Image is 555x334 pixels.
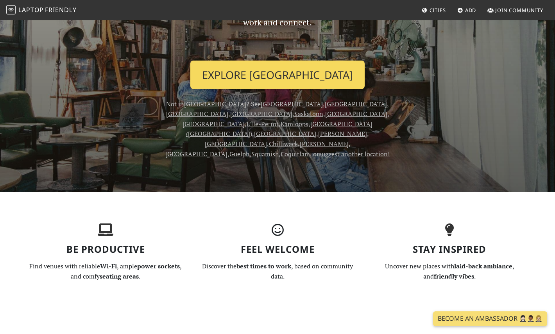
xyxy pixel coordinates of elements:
span: Not in ? See , , , , , , , , , , , , , , , , , , , or [165,100,390,158]
a: Saskatoon [294,109,323,118]
a: [PERSON_NAME] [300,139,349,148]
a: suggest another location! [319,150,390,158]
strong: friendly vibes [434,272,474,280]
a: [GEOGRAPHIC_DATA] [184,100,246,108]
a: [GEOGRAPHIC_DATA] [183,120,245,128]
p: Find venues with reliable , ample , and comfy . [24,261,187,281]
strong: seating areas [100,272,139,280]
strong: laid-back ambiance [454,262,512,270]
h3: Feel Welcome [196,244,359,255]
img: LaptopFriendly [6,5,16,14]
p: From coffee shops to hotel lobbies, discover everyday places to work and connect. [153,2,402,54]
a: [GEOGRAPHIC_DATA] [230,109,292,118]
a: [PERSON_NAME] [318,129,367,138]
a: Join Community [484,3,546,17]
strong: power sockets [137,262,180,270]
a: L'Île-Perrot [247,120,279,128]
a: Become an Ambassador 🤵🏻‍♀️🤵🏾‍♂️🤵🏼‍♀️ [433,311,547,326]
a: Chilliwack [269,139,298,148]
a: [GEOGRAPHIC_DATA] [254,129,316,138]
p: Discover the , based on community data. [196,261,359,281]
span: Friendly [45,5,76,14]
a: Explore [GEOGRAPHIC_DATA] [190,61,365,89]
a: [GEOGRAPHIC_DATA] [325,109,387,118]
span: Laptop [18,5,44,14]
a: [GEOGRAPHIC_DATA] [261,100,323,108]
a: [GEOGRAPHIC_DATA] [166,109,228,118]
a: Coquitlam [281,150,310,158]
strong: Wi-Fi [100,262,117,270]
span: Cities [430,7,446,14]
a: [GEOGRAPHIC_DATA] [325,100,387,108]
span: Add [465,7,476,14]
a: Squamish [251,150,279,158]
a: [GEOGRAPHIC_DATA] [165,150,227,158]
a: Cities [419,3,449,17]
a: Add [454,3,480,17]
h3: Stay Inspired [368,244,531,255]
h3: Be Productive [24,244,187,255]
a: LaptopFriendly LaptopFriendly [6,4,77,17]
strong: best times to work [236,262,291,270]
a: Kamloops [281,120,308,128]
a: [GEOGRAPHIC_DATA] [205,139,267,148]
a: Guelph [229,150,249,158]
p: Uncover new places with , and . [368,261,531,281]
span: Join Community [495,7,543,14]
